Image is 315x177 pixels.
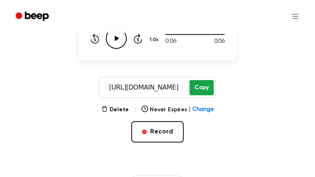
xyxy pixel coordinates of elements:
span: 0:06 [214,37,225,46]
span: | [189,106,191,114]
button: Open menu [285,7,305,26]
a: Beep [10,9,56,25]
button: Delete [101,106,129,114]
span: Change [192,106,214,114]
button: Copy [189,80,214,95]
span: 0:06 [165,37,176,46]
button: 1.0x [149,33,161,47]
button: Never Expires|Change [142,106,214,114]
span: | [134,105,137,115]
button: Record [131,121,183,143]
